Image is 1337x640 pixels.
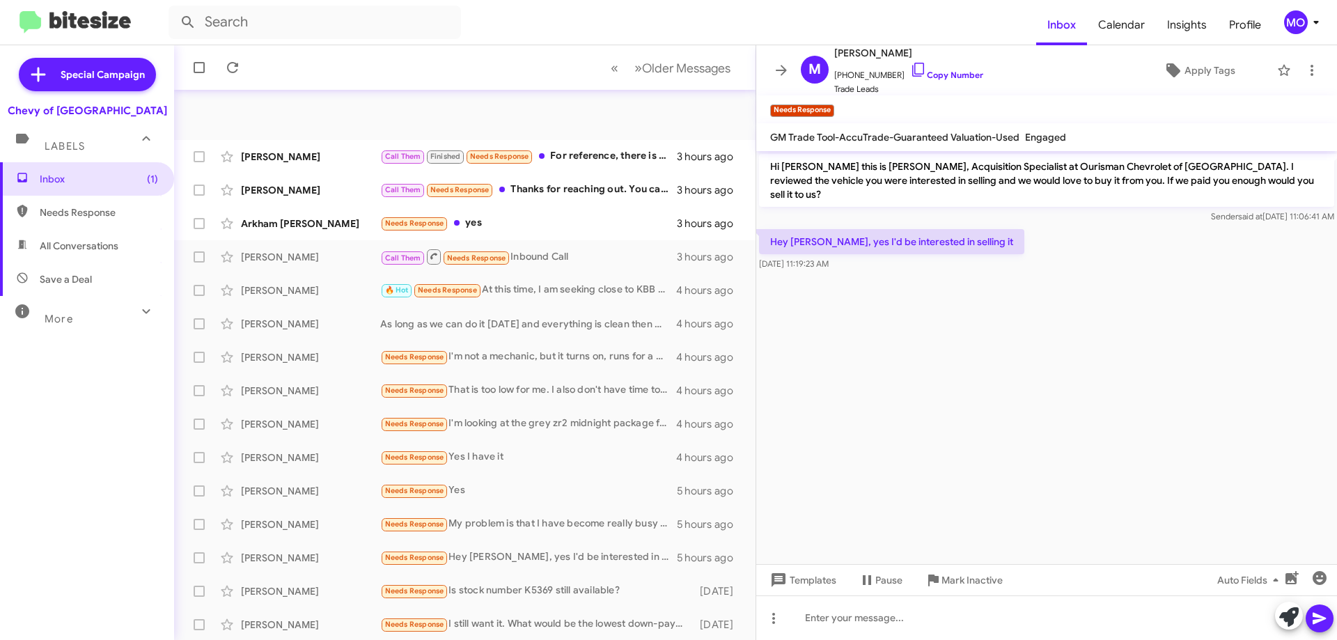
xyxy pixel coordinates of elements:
[626,54,739,82] button: Next
[241,417,380,431] div: [PERSON_NAME]
[241,484,380,498] div: [PERSON_NAME]
[385,152,421,161] span: Call Them
[603,54,739,82] nav: Page navigation example
[759,229,1024,254] p: Hey [PERSON_NAME], yes I'd be interested in selling it
[241,584,380,598] div: [PERSON_NAME]
[380,516,677,532] div: My problem is that I have become really busy right now and don't have time to bring it over. If y...
[385,253,421,263] span: Call Them
[677,217,744,231] div: 3 hours ago
[676,384,744,398] div: 4 hours ago
[1036,5,1087,45] a: Inbox
[910,70,983,80] a: Copy Number
[385,486,444,495] span: Needs Response
[676,283,744,297] div: 4 hours ago
[430,152,461,161] span: Finished
[676,417,744,431] div: 4 hours ago
[385,185,421,194] span: Call Them
[147,172,158,186] span: (1)
[380,583,693,599] div: Is stock number K5369 still available?
[241,183,380,197] div: [PERSON_NAME]
[1284,10,1308,34] div: MO
[169,6,461,39] input: Search
[1218,5,1272,45] a: Profile
[1127,58,1270,83] button: Apply Tags
[40,205,158,219] span: Needs Response
[241,350,380,364] div: [PERSON_NAME]
[380,449,676,465] div: Yes I have it
[677,150,744,164] div: 3 hours ago
[676,317,744,331] div: 4 hours ago
[677,517,744,531] div: 5 hours ago
[767,568,836,593] span: Templates
[677,484,744,498] div: 5 hours ago
[1206,568,1295,593] button: Auto Fields
[1025,131,1066,143] span: Engaged
[385,453,444,462] span: Needs Response
[941,568,1003,593] span: Mark Inactive
[1217,568,1284,593] span: Auto Fields
[676,350,744,364] div: 4 hours ago
[380,382,676,398] div: That is too low for me. I also don't have time to come to [GEOGRAPHIC_DATA]. Sorry!
[385,386,444,395] span: Needs Response
[385,586,444,595] span: Needs Response
[634,59,642,77] span: »
[45,140,85,153] span: Labels
[676,451,744,465] div: 4 hours ago
[677,250,744,264] div: 3 hours ago
[385,553,444,562] span: Needs Response
[756,568,847,593] button: Templates
[380,416,676,432] div: I'm looking at the grey zr2 midnight package for 49k with the side steps. What could you give me ...
[241,250,380,264] div: [PERSON_NAME]
[241,283,380,297] div: [PERSON_NAME]
[418,286,477,295] span: Needs Response
[380,182,677,198] div: Thanks for reaching out. You can call me in this number to discuss
[834,82,983,96] span: Trade Leads
[380,248,677,265] div: Inbound Call
[385,352,444,361] span: Needs Response
[8,104,167,118] div: Chevy of [GEOGRAPHIC_DATA]
[759,258,829,269] span: [DATE] 11:19:23 AM
[1156,5,1218,45] a: Insights
[380,549,677,565] div: Hey [PERSON_NAME], yes I'd be interested in selling it
[770,131,1019,143] span: GM Trade Tool-AccuTrade-Guaranteed Valuation-Used
[241,317,380,331] div: [PERSON_NAME]
[1272,10,1322,34] button: MO
[1238,211,1262,221] span: said at
[430,185,490,194] span: Needs Response
[385,620,444,629] span: Needs Response
[241,551,380,565] div: [PERSON_NAME]
[19,58,156,91] a: Special Campaign
[380,148,677,164] div: For reference, there is another non-Mazda dealership interested in the vehicle as well, so let me...
[770,104,834,117] small: Needs Response
[385,520,444,529] span: Needs Response
[385,286,409,295] span: 🔥 Hot
[45,313,73,325] span: More
[834,45,983,61] span: [PERSON_NAME]
[1087,5,1156,45] a: Calendar
[470,152,529,161] span: Needs Response
[385,419,444,428] span: Needs Response
[677,183,744,197] div: 3 hours ago
[759,154,1334,207] p: Hi [PERSON_NAME] this is [PERSON_NAME], Acquisition Specialist at Ourisman Chevrolet of [GEOGRAPH...
[241,618,380,632] div: [PERSON_NAME]
[380,317,676,331] div: As long as we can do it [DATE] and everything is clean then we can do that! When can you come by?...
[241,384,380,398] div: [PERSON_NAME]
[241,217,380,231] div: Arkham [PERSON_NAME]
[380,282,676,298] div: At this time, I am seeking close to KBB offer
[61,68,145,81] span: Special Campaign
[241,451,380,465] div: [PERSON_NAME]
[602,54,627,82] button: Previous
[385,219,444,228] span: Needs Response
[40,272,92,286] span: Save a Deal
[808,58,821,81] span: M
[693,584,744,598] div: [DATE]
[834,61,983,82] span: [PHONE_NUMBER]
[677,551,744,565] div: 5 hours ago
[693,618,744,632] div: [DATE]
[380,349,676,365] div: I'm not a mechanic, but it turns on, runs for a minute then stalls going above 30 mph. Have to wa...
[1184,58,1235,83] span: Apply Tags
